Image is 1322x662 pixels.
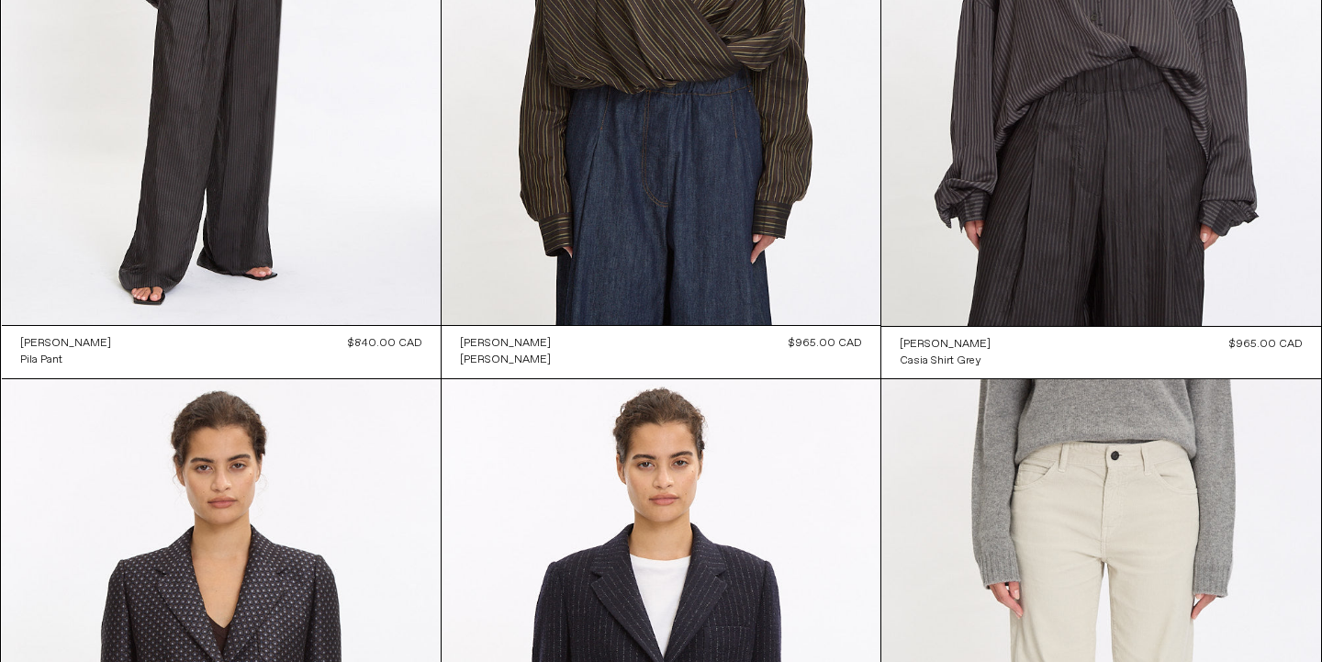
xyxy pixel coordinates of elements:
a: [PERSON_NAME] [20,335,111,352]
div: [PERSON_NAME] [460,353,551,368]
div: $840.00 CAD [348,335,422,352]
a: Pila Pant [20,352,111,368]
div: Casia Shirt Grey [900,353,981,369]
a: [PERSON_NAME] [900,336,991,353]
div: $965.00 CAD [1229,336,1303,353]
div: Pila Pant [20,353,62,368]
a: [PERSON_NAME] [460,335,551,352]
div: [PERSON_NAME] [20,336,111,352]
div: [PERSON_NAME] [460,336,551,352]
div: $965.00 CAD [789,335,862,352]
div: [PERSON_NAME] [900,337,991,353]
a: [PERSON_NAME] [460,352,551,368]
a: Casia Shirt Grey [900,353,991,369]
